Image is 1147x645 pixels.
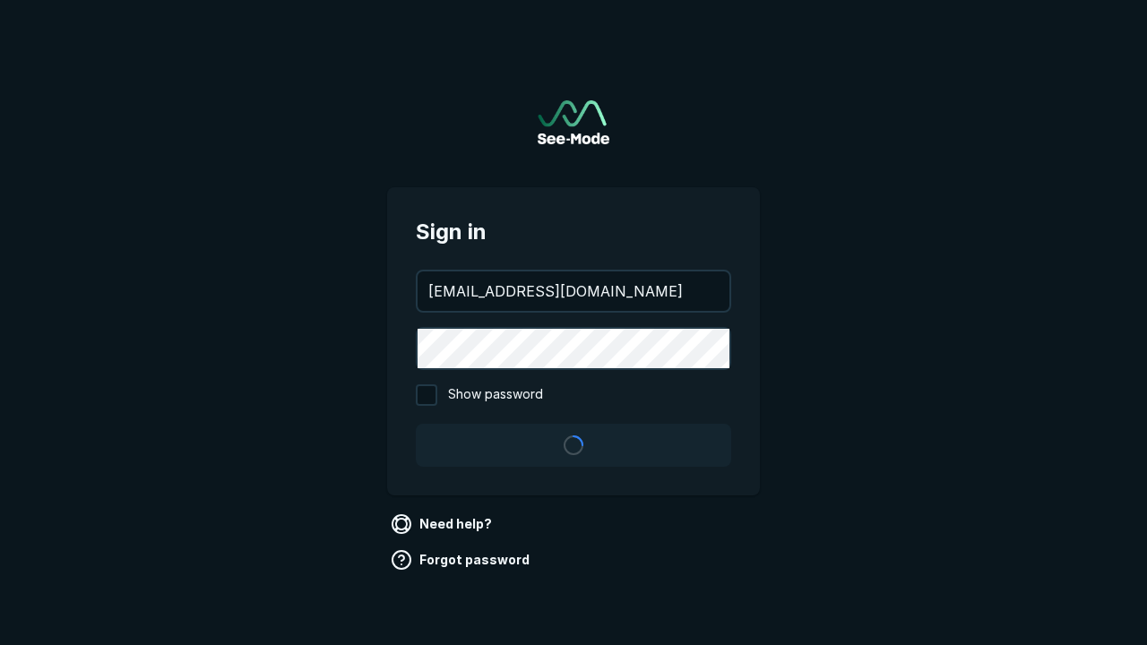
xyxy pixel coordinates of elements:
span: Sign in [416,216,731,248]
span: Show password [448,384,543,406]
input: your@email.com [418,271,729,311]
a: Go to sign in [538,100,609,144]
img: See-Mode Logo [538,100,609,144]
a: Need help? [387,510,499,538]
a: Forgot password [387,546,537,574]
